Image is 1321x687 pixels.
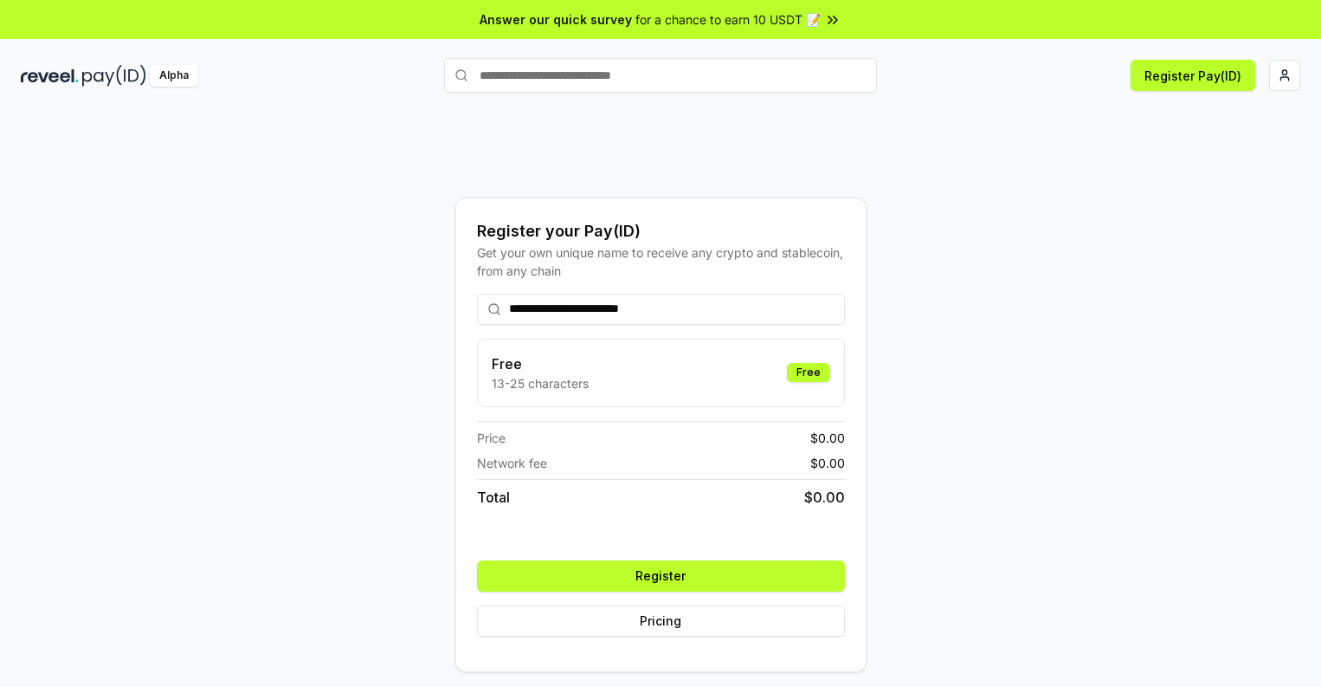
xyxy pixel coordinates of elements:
[477,429,506,447] span: Price
[492,374,589,392] p: 13-25 characters
[480,10,632,29] span: Answer our quick survey
[804,487,845,508] span: $ 0.00
[635,10,821,29] span: for a chance to earn 10 USDT 📝
[477,219,845,243] div: Register your Pay(ID)
[150,65,198,87] div: Alpha
[787,363,830,382] div: Free
[477,561,845,592] button: Register
[810,454,845,472] span: $ 0.00
[82,65,146,87] img: pay_id
[21,65,79,87] img: reveel_dark
[1131,60,1255,91] button: Register Pay(ID)
[477,454,547,472] span: Network fee
[477,606,845,637] button: Pricing
[492,353,589,374] h3: Free
[477,487,510,508] span: Total
[477,243,845,280] div: Get your own unique name to receive any crypto and stablecoin, from any chain
[810,429,845,447] span: $ 0.00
